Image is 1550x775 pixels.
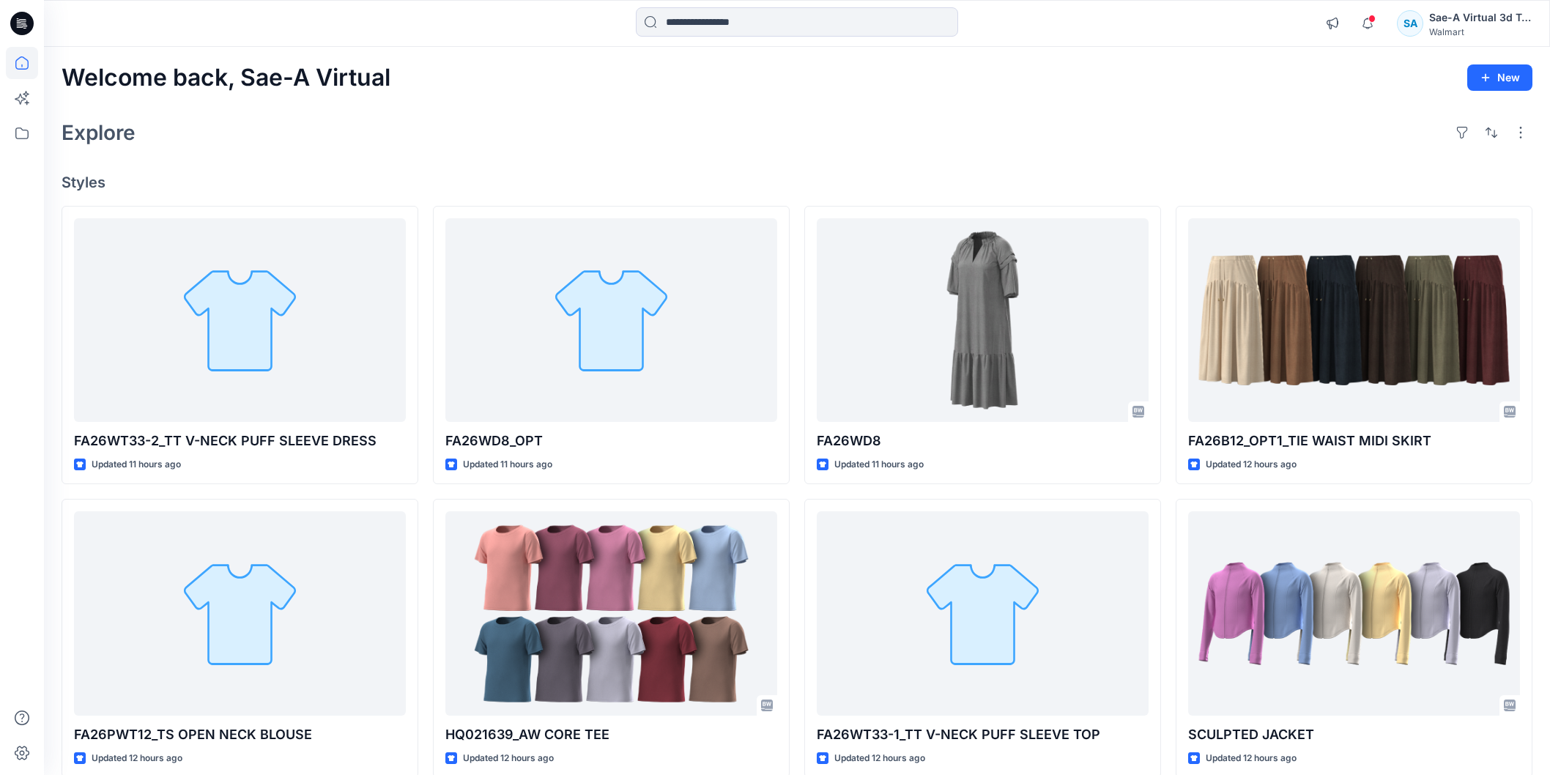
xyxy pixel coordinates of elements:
[62,64,390,92] h2: Welcome back, Sae-A Virtual
[817,724,1149,745] p: FA26WT33-1_TT V-NECK PUFF SLEEVE TOP
[1467,64,1532,91] button: New
[74,431,406,451] p: FA26WT33-2_TT V-NECK PUFF SLEEVE DRESS
[62,174,1532,191] h4: Styles
[1188,511,1520,715] a: SCULPTED JACKET
[834,457,924,472] p: Updated 11 hours ago
[1206,457,1297,472] p: Updated 12 hours ago
[92,457,181,472] p: Updated 11 hours ago
[1429,9,1532,26] div: Sae-A Virtual 3d Team
[1206,751,1297,766] p: Updated 12 hours ago
[463,751,554,766] p: Updated 12 hours ago
[92,751,182,766] p: Updated 12 hours ago
[445,431,777,451] p: FA26WD8_OPT
[817,218,1149,422] a: FA26WD8
[463,457,552,472] p: Updated 11 hours ago
[1188,431,1520,451] p: FA26B12_OPT1_TIE WAIST MIDI SKIRT
[1429,26,1532,37] div: Walmart
[1188,218,1520,422] a: FA26B12_OPT1_TIE WAIST MIDI SKIRT
[62,121,136,144] h2: Explore
[74,511,406,715] a: FA26PWT12_TS OPEN NECK BLOUSE
[817,431,1149,451] p: FA26WD8
[817,511,1149,715] a: FA26WT33-1_TT V-NECK PUFF SLEEVE TOP
[445,511,777,715] a: HQ021639_AW CORE TEE
[1397,10,1423,37] div: SA
[445,724,777,745] p: HQ021639_AW CORE TEE
[1188,724,1520,745] p: SCULPTED JACKET
[74,724,406,745] p: FA26PWT12_TS OPEN NECK BLOUSE
[834,751,925,766] p: Updated 12 hours ago
[74,218,406,422] a: FA26WT33-2_TT V-NECK PUFF SLEEVE DRESS
[445,218,777,422] a: FA26WD8_OPT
